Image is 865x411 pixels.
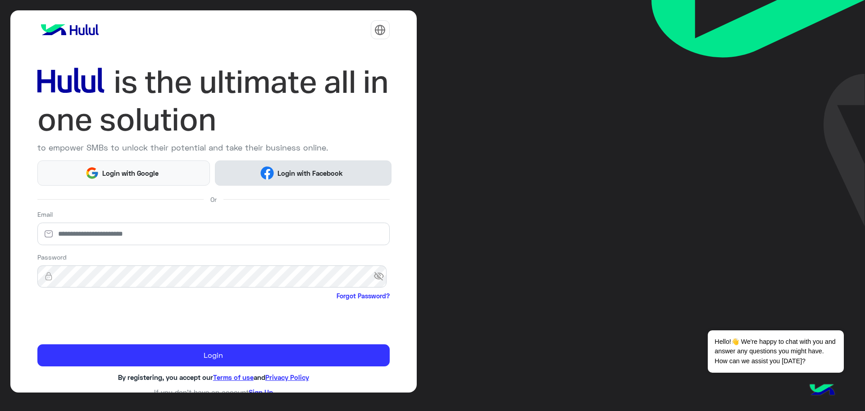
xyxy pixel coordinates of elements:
img: lock [37,272,60,281]
img: hululLoginTitle_EN.svg [37,63,390,138]
img: Google [85,166,99,180]
label: Password [37,252,67,262]
span: and [254,373,265,381]
button: Login with Facebook [215,160,391,185]
span: Or [210,195,217,204]
img: tab [374,24,386,36]
span: visibility_off [373,269,390,285]
span: By registering, you accept our [118,373,213,381]
span: Hello!👋 We're happy to chat with you and answer any questions you might have. How can we assist y... [708,330,843,373]
img: Facebook [260,166,274,180]
a: Privacy Policy [265,373,309,381]
a: Sign Up [249,388,273,396]
button: Login [37,344,390,367]
button: Login with Google [37,160,210,185]
p: to empower SMBs to unlock their potential and take their business online. [37,142,390,154]
h6: If you don’t have an account [37,388,390,396]
iframe: reCAPTCHA [37,302,174,338]
a: Terms of use [213,373,254,381]
label: Email [37,210,53,219]
img: email [37,229,60,238]
a: Forgot Password? [337,291,390,301]
span: Login with Google [99,168,162,178]
img: logo [37,21,102,39]
span: Login with Facebook [274,168,346,178]
img: hulul-logo.png [806,375,838,406]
